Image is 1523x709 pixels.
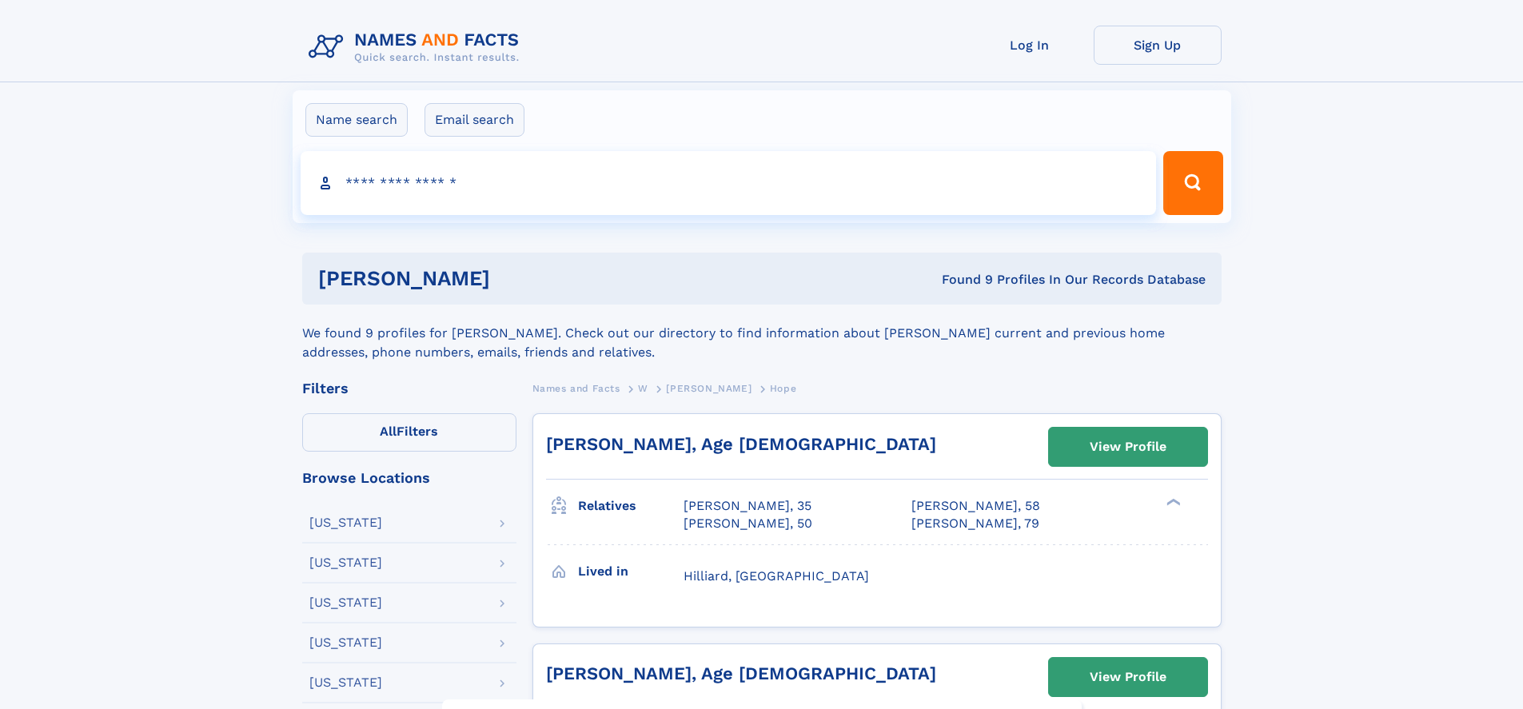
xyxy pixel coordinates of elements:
a: [PERSON_NAME], 50 [684,515,812,532]
span: All [380,424,397,439]
a: Names and Facts [532,378,620,398]
a: Sign Up [1094,26,1222,65]
div: View Profile [1090,428,1166,465]
a: [PERSON_NAME], 79 [911,515,1039,532]
span: [PERSON_NAME] [666,383,752,394]
a: View Profile [1049,428,1207,466]
div: [US_STATE] [309,556,382,569]
a: Log In [966,26,1094,65]
a: View Profile [1049,658,1207,696]
div: ❯ [1162,497,1182,508]
div: [US_STATE] [309,676,382,689]
div: [US_STATE] [309,516,382,529]
a: W [638,378,648,398]
h3: Relatives [578,492,684,520]
div: Browse Locations [302,471,516,485]
div: [US_STATE] [309,596,382,609]
h1: [PERSON_NAME] [318,269,716,289]
a: [PERSON_NAME], Age [DEMOGRAPHIC_DATA] [546,663,936,683]
button: Search Button [1163,151,1222,215]
img: Logo Names and Facts [302,26,532,69]
a: [PERSON_NAME], 35 [684,497,811,515]
a: [PERSON_NAME], Age [DEMOGRAPHIC_DATA] [546,434,936,454]
label: Name search [305,103,408,137]
span: W [638,383,648,394]
h3: Lived in [578,558,684,585]
label: Filters [302,413,516,452]
label: Email search [425,103,524,137]
span: Hilliard, [GEOGRAPHIC_DATA] [684,568,869,584]
a: [PERSON_NAME] [666,378,752,398]
div: Found 9 Profiles In Our Records Database [716,271,1206,289]
div: View Profile [1090,659,1166,695]
div: We found 9 profiles for [PERSON_NAME]. Check out our directory to find information about [PERSON_... [302,305,1222,362]
div: Filters [302,381,516,396]
span: Hope [770,383,796,394]
input: search input [301,151,1157,215]
div: [US_STATE] [309,636,382,649]
a: [PERSON_NAME], 58 [911,497,1040,515]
